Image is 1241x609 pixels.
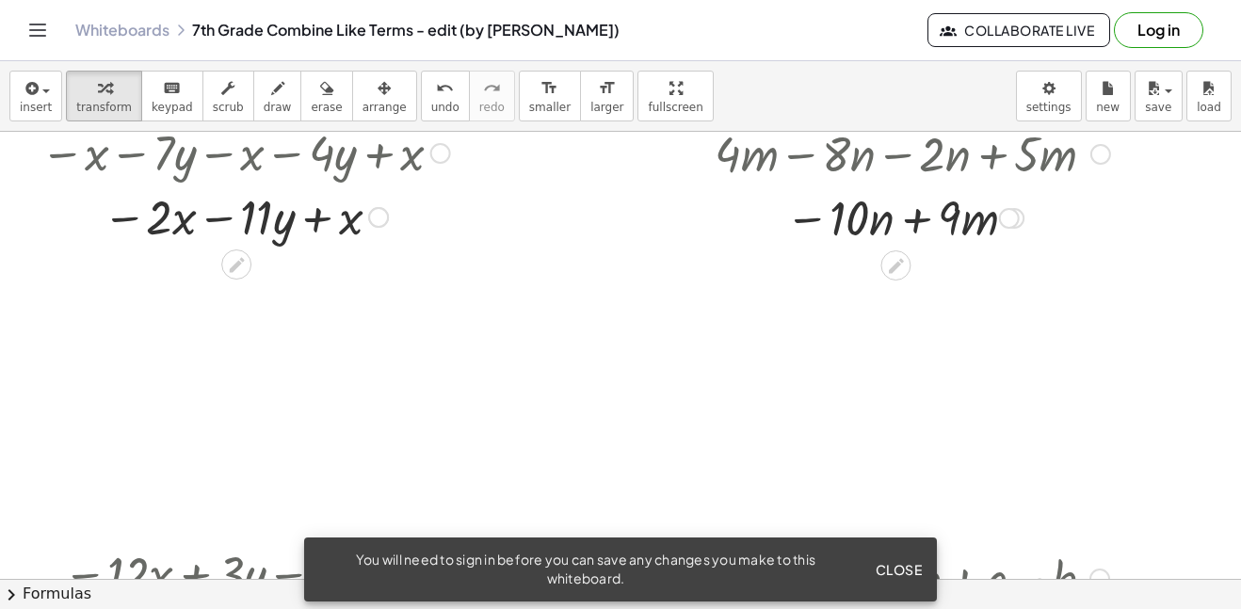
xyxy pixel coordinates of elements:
[23,15,53,45] button: Toggle navigation
[540,77,558,100] i: format_size
[221,249,251,280] div: Edit math
[519,71,581,121] button: format_sizesmaller
[436,77,454,100] i: undo
[1114,12,1203,48] button: Log in
[1086,71,1131,121] button: new
[598,77,616,100] i: format_size
[927,13,1110,47] button: Collaborate Live
[1135,71,1183,121] button: save
[479,101,505,114] span: redo
[9,71,62,121] button: insert
[483,77,501,100] i: redo
[1016,71,1082,121] button: settings
[66,71,142,121] button: transform
[264,101,292,114] span: draw
[880,250,911,280] div: Edit math
[580,71,634,121] button: format_sizelarger
[152,101,193,114] span: keypad
[431,101,459,114] span: undo
[352,71,417,121] button: arrange
[213,101,244,114] span: scrub
[319,551,852,588] div: You will need to sign in before you can save any changes you make to this whiteboard.
[875,561,922,578] span: Close
[1197,101,1221,114] span: load
[202,71,254,121] button: scrub
[141,71,203,121] button: keyboardkeypad
[311,101,342,114] span: erase
[469,71,515,121] button: redoredo
[421,71,470,121] button: undoundo
[363,101,407,114] span: arrange
[637,71,713,121] button: fullscreen
[253,71,302,121] button: draw
[648,101,702,114] span: fullscreen
[76,101,132,114] span: transform
[1145,101,1171,114] span: save
[300,71,352,121] button: erase
[163,77,181,100] i: keyboard
[1026,101,1072,114] span: settings
[943,22,1094,39] span: Collaborate Live
[1096,101,1120,114] span: new
[867,553,929,586] button: Close
[75,21,169,40] a: Whiteboards
[590,101,623,114] span: larger
[529,101,571,114] span: smaller
[20,101,52,114] span: insert
[1186,71,1232,121] button: load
